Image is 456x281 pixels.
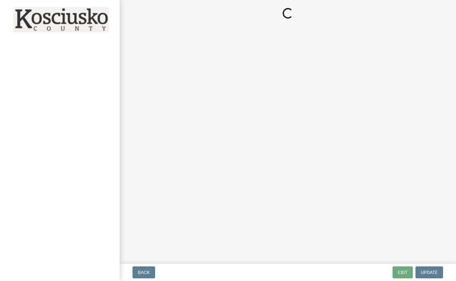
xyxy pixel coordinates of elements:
[138,270,150,275] span: Back
[133,266,155,278] button: Back
[13,7,109,32] img: Kosciusko County, Indiana
[415,266,443,278] button: Update
[421,270,438,275] span: Update
[393,266,413,278] button: Exit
